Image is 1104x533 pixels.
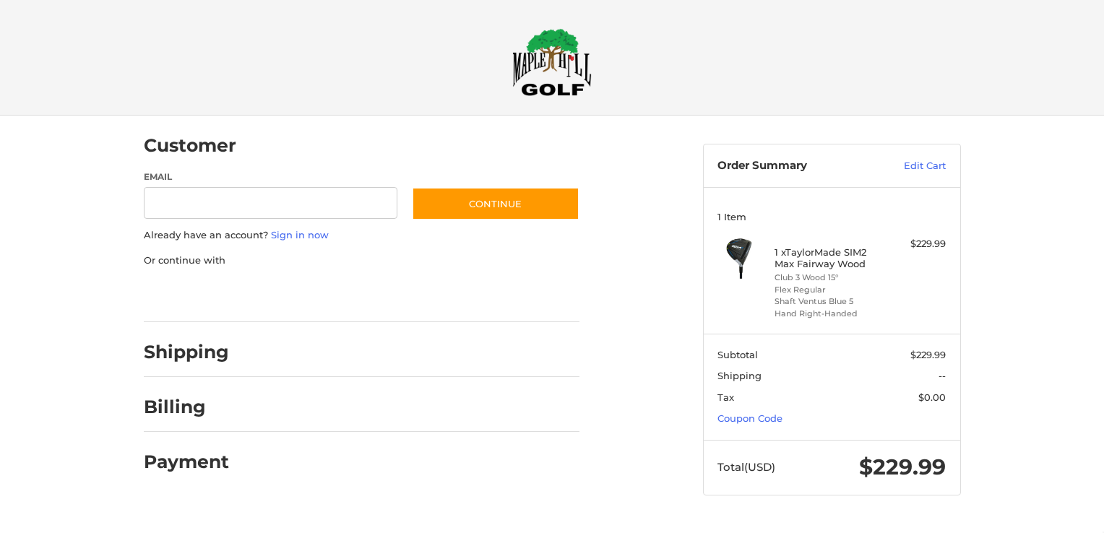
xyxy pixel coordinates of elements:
iframe: PayPal-paylater [262,282,370,308]
span: $229.99 [910,349,946,360]
a: Sign in now [271,229,329,240]
label: Email [144,170,398,183]
h2: Shipping [144,341,229,363]
span: -- [939,370,946,381]
iframe: PayPal-paypal [139,282,247,308]
h3: 1 Item [717,211,946,222]
li: Hand Right-Handed [775,308,885,320]
img: Maple Hill Golf [512,28,592,96]
li: Flex Regular [775,284,885,296]
span: $0.00 [918,391,946,403]
li: Shaft Ventus Blue 5 [775,295,885,308]
a: Edit Cart [873,159,946,173]
h3: Order Summary [717,159,873,173]
span: $229.99 [859,454,946,480]
h2: Payment [144,451,229,473]
span: Shipping [717,370,762,381]
p: Or continue with [144,253,579,268]
li: Club 3 Wood 15° [775,272,885,284]
iframe: PayPal-venmo [384,282,492,308]
span: Tax [717,391,734,403]
span: Total (USD) [717,460,775,474]
h4: 1 x TaylorMade SIM2 Max Fairway Wood [775,246,885,270]
p: Already have an account? [144,228,579,243]
h2: Customer [144,134,236,157]
div: $229.99 [889,237,946,251]
span: Subtotal [717,349,758,360]
a: Coupon Code [717,412,782,424]
button: Continue [412,187,579,220]
h2: Billing [144,396,228,418]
